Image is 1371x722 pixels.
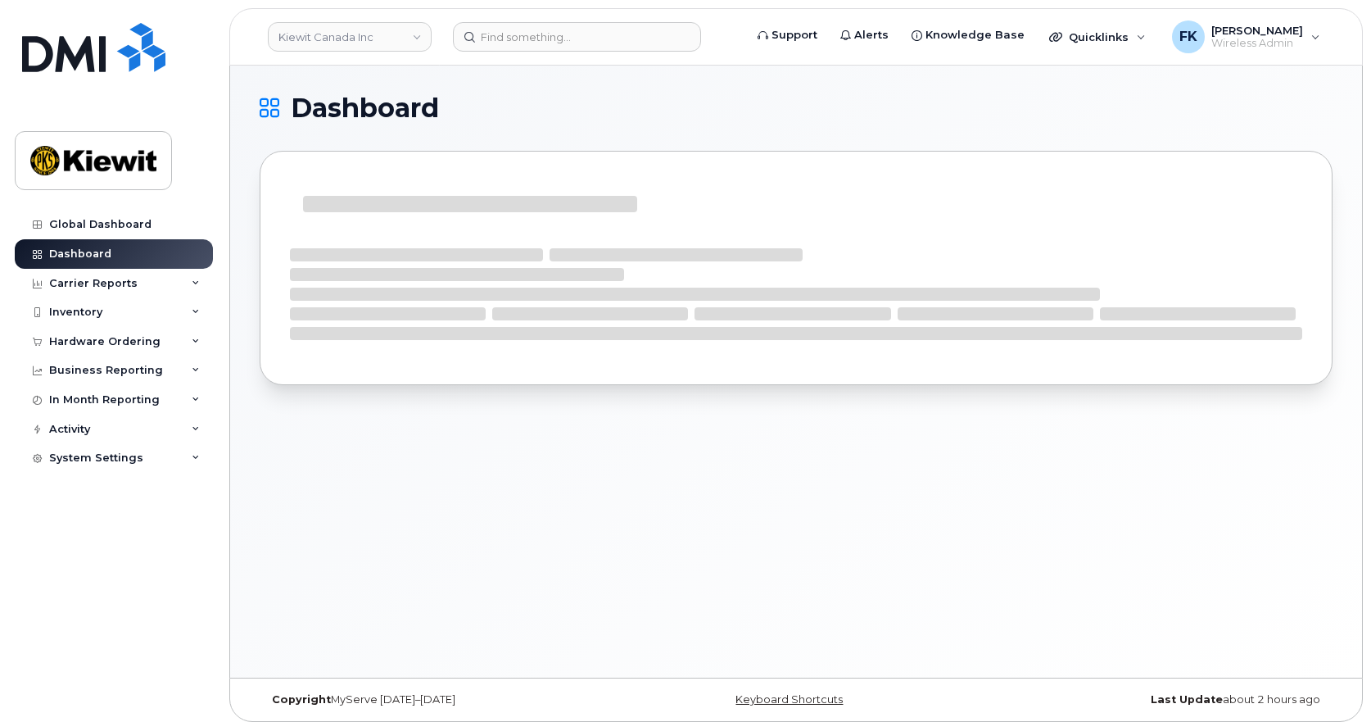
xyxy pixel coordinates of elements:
[291,96,439,120] span: Dashboard
[1151,693,1223,706] strong: Last Update
[975,693,1333,706] div: about 2 hours ago
[272,693,331,706] strong: Copyright
[260,693,618,706] div: MyServe [DATE]–[DATE]
[735,693,843,706] a: Keyboard Shortcuts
